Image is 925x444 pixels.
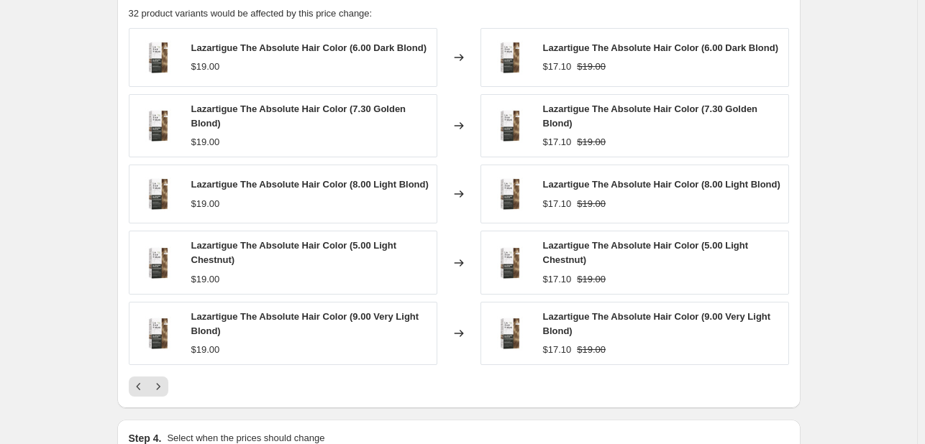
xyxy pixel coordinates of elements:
[543,42,778,53] span: Lazartigue The Absolute Hair Color (6.00 Dark Blond)
[488,104,532,147] img: Untitled1223_0c782673-36d7-49c1-a1dc-2ec42e5039dc_80x.jpg
[129,376,168,397] nav: Pagination
[488,312,532,355] img: Untitled1223_0c782673-36d7-49c1-a1dc-2ec42e5039dc_80x.jpg
[488,36,532,79] img: Untitled1223_0c782673-36d7-49c1-a1dc-2ec42e5039dc_80x.jpg
[137,172,180,216] img: Untitled1223_0c782673-36d7-49c1-a1dc-2ec42e5039dc_80x.jpg
[577,135,606,149] strike: $19.00
[577,272,606,287] strike: $19.00
[577,197,606,211] strike: $19.00
[191,311,419,336] span: Lazartigue The Absolute Hair Color (9.00 Very Light Blond)
[191,60,220,74] div: $19.00
[129,8,373,19] span: 32 product variants would be affected by this price change:
[191,103,406,129] span: Lazartigue The Absolute Hair Color (7.30 Golden Blond)
[137,312,180,355] img: Untitled1223_0c782673-36d7-49c1-a1dc-2ec42e5039dc_80x.jpg
[543,240,749,265] span: Lazartigue The Absolute Hair Color (5.00 Light Chestnut)
[191,272,220,287] div: $19.00
[137,241,180,285] img: Untitled1223_0c782673-36d7-49c1-a1dc-2ec42e5039dc_80x.jpg
[543,60,572,74] div: $17.10
[543,197,572,211] div: $17.10
[129,376,149,397] button: Previous
[577,343,606,357] strike: $19.00
[543,343,572,357] div: $17.10
[543,103,758,129] span: Lazartigue The Absolute Hair Color (7.30 Golden Blond)
[148,376,168,397] button: Next
[191,179,429,190] span: Lazartigue The Absolute Hair Color (8.00 Light Blond)
[191,42,427,53] span: Lazartigue The Absolute Hair Color (6.00 Dark Blond)
[543,179,780,190] span: Lazartigue The Absolute Hair Color (8.00 Light Blond)
[543,272,572,287] div: $17.10
[191,197,220,211] div: $19.00
[488,241,532,285] img: Untitled1223_0c782673-36d7-49c1-a1dc-2ec42e5039dc_80x.jpg
[543,135,572,149] div: $17.10
[577,60,606,74] strike: $19.00
[137,104,180,147] img: Untitled1223_0c782673-36d7-49c1-a1dc-2ec42e5039dc_80x.jpg
[191,240,397,265] span: Lazartigue The Absolute Hair Color (5.00 Light Chestnut)
[191,135,220,149] div: $19.00
[488,172,532,216] img: Untitled1223_0c782673-36d7-49c1-a1dc-2ec42e5039dc_80x.jpg
[137,36,180,79] img: Untitled1223_0c782673-36d7-49c1-a1dc-2ec42e5039dc_80x.jpg
[543,311,771,336] span: Lazartigue The Absolute Hair Color (9.00 Very Light Blond)
[191,343,220,357] div: $19.00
